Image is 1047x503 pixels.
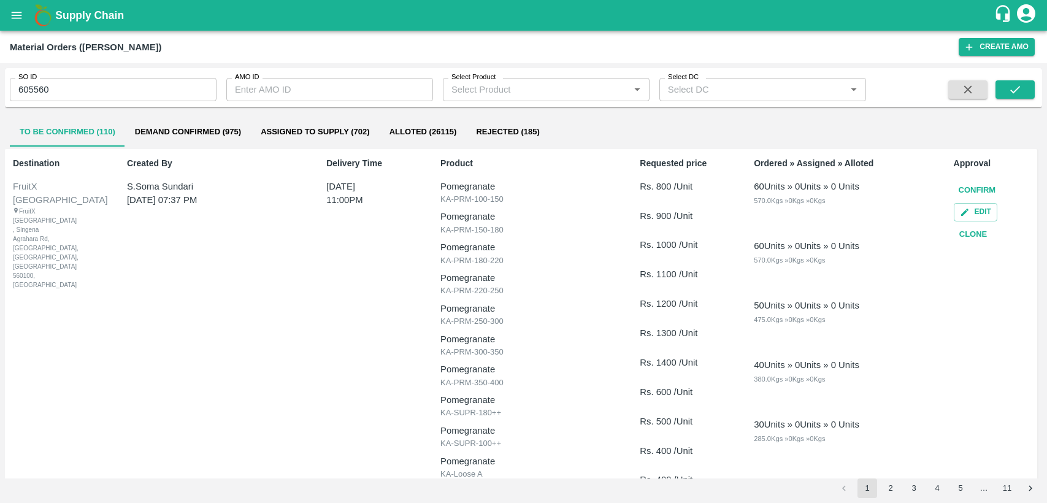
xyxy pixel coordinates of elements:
input: Enter SO ID [10,78,217,101]
button: Assigned to Supply (702) [251,117,380,147]
p: Pomegranate [440,363,607,376]
button: Go to next page [1021,478,1040,498]
p: Pomegranate [440,424,607,437]
p: KA-PRM-250-300 [440,315,607,328]
p: Rs. 900 /Unit [640,209,720,223]
p: KA-PRM-100-150 [440,193,607,205]
p: Pomegranate [440,332,607,346]
p: KA-PRM-220-250 [440,285,607,297]
div: Material Orders ([PERSON_NAME]) [10,39,161,55]
p: Created By [127,157,293,170]
p: Product [440,157,607,170]
button: Open [629,82,645,98]
span: 285.0 Kgs » 0 Kgs » 0 Kgs [754,435,825,442]
p: Delivery Time [326,157,407,170]
p: Destination [13,157,93,170]
button: To Be Confirmed (110) [10,117,125,147]
p: [DATE] 11:00PM [326,180,392,207]
button: Go to page 3 [904,478,924,498]
p: Rs. 1300 /Unit [640,326,720,340]
div: 20 Units » 0 Units » 0 Units [754,477,859,491]
p: Rs. 800 /Unit [640,180,720,193]
p: KA-SUPR-180++ [440,407,607,419]
p: Rs. 1400 /Unit [640,356,720,369]
label: Select Product [451,72,496,82]
p: KA-PRM-300-350 [440,346,607,358]
p: [DATE] 07:37 PM [127,193,278,207]
button: Alloted (26115) [380,117,467,147]
span: 570.0 Kgs » 0 Kgs » 0 Kgs [754,197,825,204]
label: SO ID [18,72,37,82]
p: Rs. 400 /Unit [640,444,720,458]
p: Pomegranate [440,180,607,193]
button: Rejected (185) [466,117,549,147]
button: Clone [954,224,993,245]
label: Select DC [668,72,699,82]
div: 60 Units » 0 Units » 0 Units [754,180,859,193]
button: Go to page 5 [951,478,970,498]
div: … [974,483,994,494]
div: customer-support [994,4,1015,26]
p: KA-SUPR-100++ [440,437,607,450]
button: Go to page 4 [927,478,947,498]
p: Pomegranate [440,240,607,254]
input: Select DC [663,82,826,98]
p: KA-PRM-350-400 [440,377,607,389]
div: FruitX [GEOGRAPHIC_DATA] , Singena Agrahara Rd, [GEOGRAPHIC_DATA], [GEOGRAPHIC_DATA], [GEOGRAPHIC... [13,207,60,290]
p: Rs. 1000 /Unit [640,238,720,251]
button: page 1 [857,478,877,498]
div: 40 Units » 0 Units » 0 Units [754,358,859,372]
p: KA-PRM-150-180 [440,224,607,236]
p: Ordered » Assigned » Alloted [754,157,920,170]
button: Go to page 2 [881,478,900,498]
p: Rs. 1200 /Unit [640,297,720,310]
input: Enter AMO ID [226,78,433,101]
p: Pomegranate [440,393,607,407]
p: S.Soma Sundari [127,180,278,193]
p: Pomegranate [440,455,607,468]
p: Rs. 1100 /Unit [640,267,720,281]
a: Supply Chain [55,7,994,24]
p: Pomegranate [440,271,607,285]
input: Select Product [447,82,626,98]
span: 380.0 Kgs » 0 Kgs » 0 Kgs [754,375,825,383]
nav: pagination navigation [832,478,1042,498]
p: Approval [954,157,1034,170]
div: account of current user [1015,2,1037,28]
label: AMO ID [235,72,259,82]
p: Rs. 500 /Unit [640,415,720,428]
p: Pomegranate [440,210,607,223]
p: Requested price [640,157,720,170]
p: Rs. 600 /Unit [640,385,720,399]
div: 60 Units » 0 Units » 0 Units [754,239,859,253]
p: Pomegranate [440,302,607,315]
span: 475.0 Kgs » 0 Kgs » 0 Kgs [754,316,825,323]
img: logo [31,3,55,28]
button: Demand Confirmed (975) [125,117,251,147]
button: Go to page 11 [997,478,1017,498]
p: KA-Loose A [440,468,607,480]
div: FruitX [GEOGRAPHIC_DATA] [13,180,91,207]
button: Edit [954,203,997,221]
p: KA-PRM-180-220 [440,255,607,267]
div: 30 Units » 0 Units » 0 Units [754,418,859,431]
span: 570.0 Kgs » 0 Kgs » 0 Kgs [754,256,825,264]
p: Rs. 400 /Unit [640,473,720,486]
b: Supply Chain [55,9,124,21]
button: open drawer [2,1,31,29]
button: Confirm [954,180,1001,201]
div: 50 Units » 0 Units » 0 Units [754,299,859,312]
button: Open [846,82,862,98]
button: Create AMO [959,38,1035,56]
